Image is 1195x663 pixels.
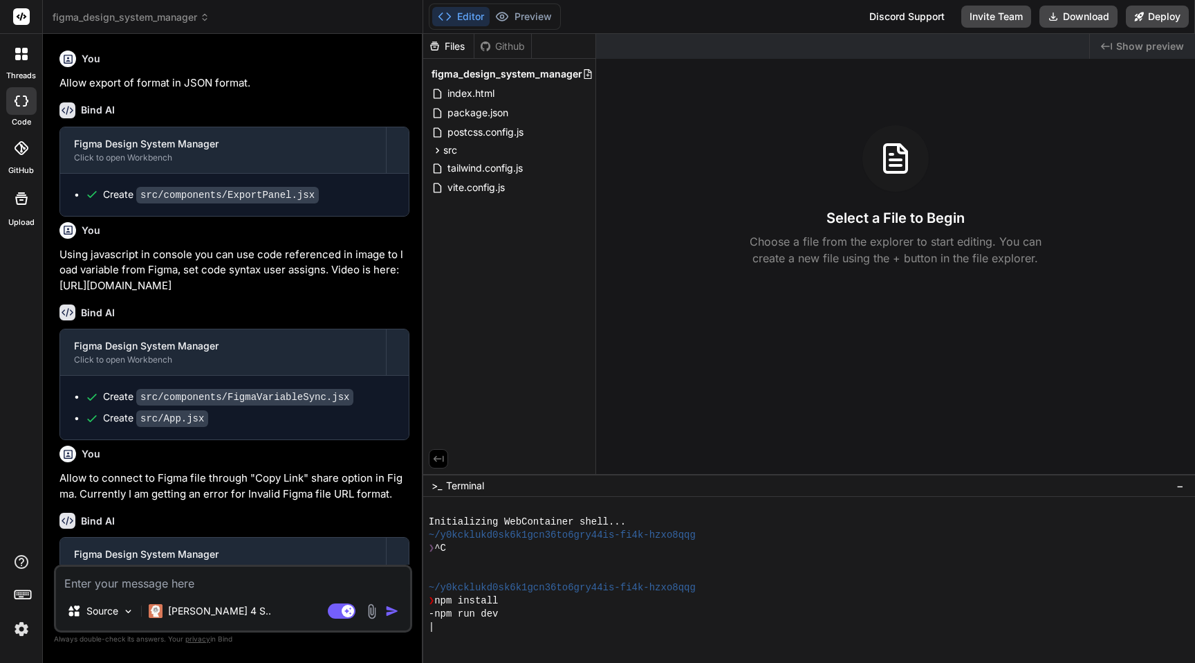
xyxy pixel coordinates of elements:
[53,10,210,24] span: figma_design_system_manager
[103,390,353,404] div: Create
[136,410,208,427] code: src/App.jsx
[446,85,496,102] span: index.html
[12,116,31,128] label: code
[961,6,1031,28] button: Invite Team
[1174,475,1187,497] button: −
[364,603,380,619] img: attachment
[446,105,510,121] span: package.json
[10,617,33,641] img: settings
[81,306,115,320] h6: Bind AI
[1116,39,1184,53] span: Show preview
[741,233,1050,266] p: Choose a file from the explorer to start editing. You can create a new file using the + button in...
[136,389,353,406] code: src/components/FigmaVariableSync.jsx
[429,581,696,594] span: ~/y0kcklukd0sk6k1gcn36to6gry44is-fi4k-hzxo8qqg
[60,127,386,173] button: Figma Design System ManagerClick to open Workbench
[434,542,446,555] span: ^C
[1126,6,1189,28] button: Deploy
[74,339,372,353] div: Figma Design System Manager
[429,542,434,555] span: ❯
[446,179,506,196] span: vite.config.js
[429,608,499,621] span: -npm run dev
[136,187,319,203] code: src/components/ExportPanel.jsx
[474,39,531,53] div: Github
[434,594,498,608] span: npm install
[60,329,386,375] button: Figma Design System ManagerClick to open Workbench
[60,538,386,583] button: Figma Design System ManagerClick to open Workbench
[59,471,409,502] p: Allow to connect to Figma file through "Copy Link" share option in Figma. Currently I am getting ...
[429,621,434,634] span: |
[86,604,118,618] p: Source
[81,103,115,117] h6: Bind AI
[82,224,100,237] h6: You
[6,70,36,82] label: threads
[429,529,696,542] span: ~/y0kcklukd0sk6k1gcn36to6gry44is-fi4k-hzxo8qqg
[423,39,474,53] div: Files
[826,208,965,228] h3: Select a File to Begin
[81,514,115,528] h6: Bind AI
[1039,6,1118,28] button: Download
[59,247,409,294] p: Using javascript in console you can use code referenced in image to load variable from Figma, set...
[429,516,626,529] span: Initializing WebContainer shell...
[54,633,412,646] p: Always double-check its answers. Your in Bind
[443,143,457,157] span: src
[74,152,372,163] div: Click to open Workbench
[432,7,490,26] button: Editor
[74,547,372,561] div: Figma Design System Manager
[432,479,442,493] span: >_
[149,604,163,618] img: Claude 4 Sonnet
[446,479,484,493] span: Terminal
[74,354,372,365] div: Click to open Workbench
[59,75,409,91] p: Allow export of format in JSON format.
[82,447,100,461] h6: You
[446,160,524,176] span: tailwind.config.js
[82,52,100,66] h6: You
[103,411,208,426] div: Create
[103,188,319,202] div: Create
[446,124,525,140] span: postcss.config.js
[168,604,271,618] p: [PERSON_NAME] 4 S..
[8,217,35,228] label: Upload
[432,67,582,81] span: figma_design_system_manager
[490,7,557,26] button: Preview
[122,606,134,617] img: Pick Models
[8,165,34,176] label: GitHub
[74,563,372,574] div: Click to open Workbench
[429,594,434,608] span: ❯
[385,604,399,618] img: icon
[185,635,210,643] span: privacy
[861,6,953,28] div: Discord Support
[74,137,372,151] div: Figma Design System Manager
[1176,479,1184,493] span: −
